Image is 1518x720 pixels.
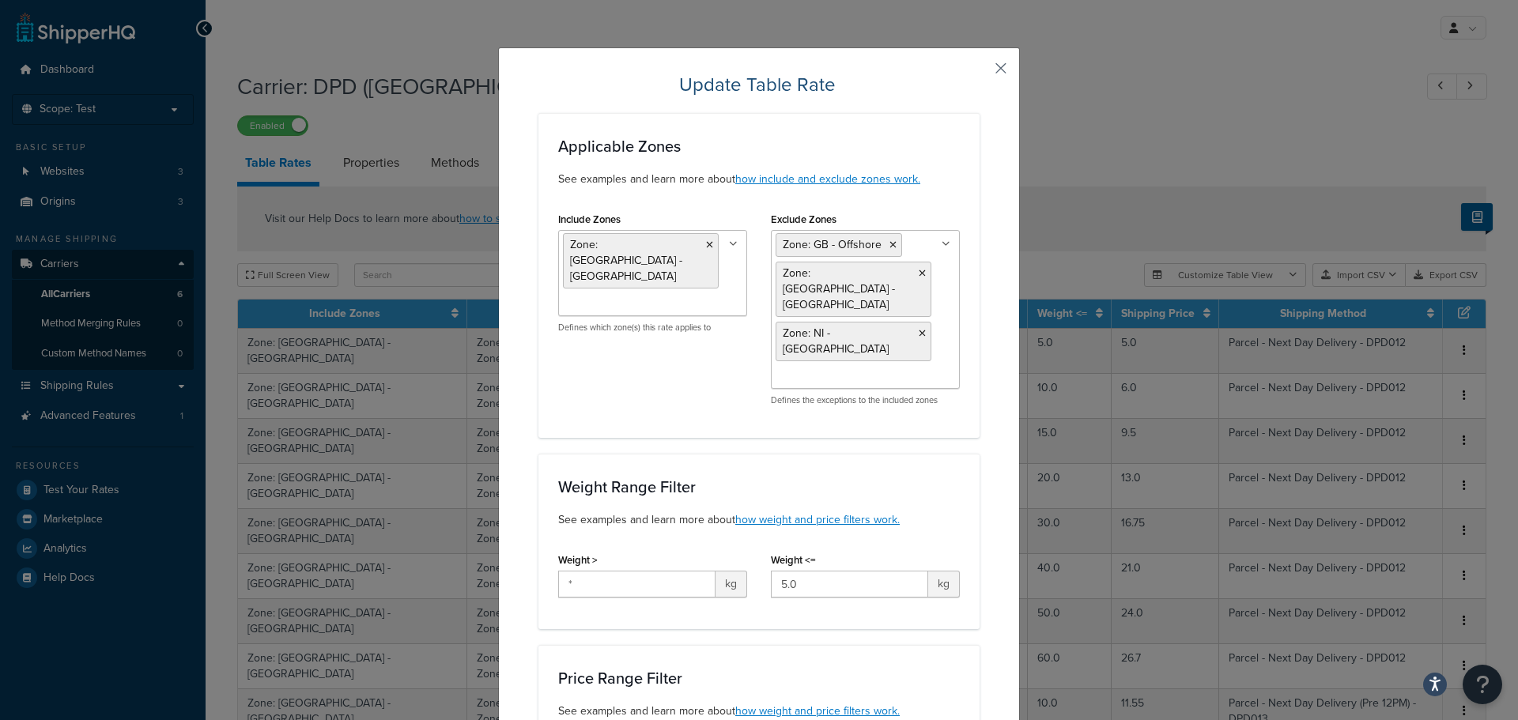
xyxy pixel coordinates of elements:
[928,571,960,597] span: kg
[558,478,960,496] h3: Weight Range Filter
[538,72,980,97] h2: Update Table Rate
[558,138,960,155] h3: Applicable Zones
[771,554,816,566] label: Weight <=
[570,236,682,285] span: Zone: [GEOGRAPHIC_DATA] - [GEOGRAPHIC_DATA]
[558,511,960,529] p: See examples and learn more about
[558,554,598,566] label: Weight >
[558,322,747,334] p: Defines which zone(s) this rate applies to
[771,213,836,225] label: Exclude Zones
[783,325,889,357] span: Zone: NI - [GEOGRAPHIC_DATA]
[735,511,900,528] a: how weight and price filters work.
[771,394,960,406] p: Defines the exceptions to the included zones
[735,703,900,719] a: how weight and price filters work.
[558,669,960,687] h3: Price Range Filter
[558,171,960,188] p: See examples and learn more about
[735,171,920,187] a: how include and exclude zones work.
[783,265,895,313] span: Zone: [GEOGRAPHIC_DATA] - [GEOGRAPHIC_DATA]
[783,236,882,253] span: Zone: GB - Offshore
[558,703,960,720] p: See examples and learn more about
[558,213,621,225] label: Include Zones
[716,571,747,597] span: kg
